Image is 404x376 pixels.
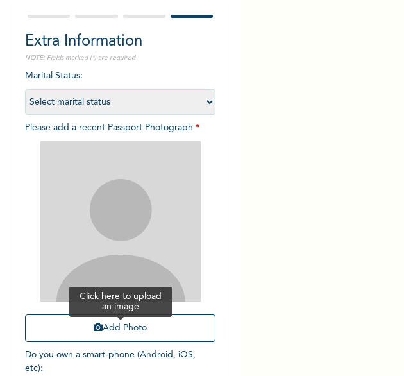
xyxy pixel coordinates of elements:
span: Please add a recent Passport Photograph [25,123,216,348]
h2: Extra Information [25,30,216,53]
button: Add Photo [25,314,216,342]
img: Crop [40,141,201,302]
p: NOTE: Fields marked (*) are required [25,53,216,63]
span: Marital Status : [25,71,216,107]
